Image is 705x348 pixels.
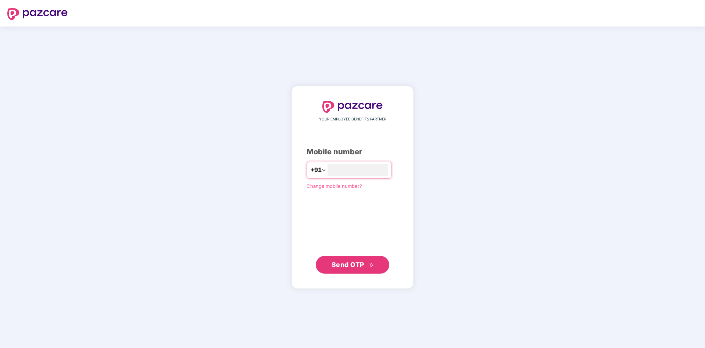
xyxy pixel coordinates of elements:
[316,256,389,274] button: Send OTPdouble-right
[369,263,374,268] span: double-right
[311,165,322,175] span: +91
[307,183,362,189] a: Change mobile number?
[319,116,386,122] span: YOUR EMPLOYEE BENEFITS PARTNER
[307,146,398,158] div: Mobile number
[7,8,68,20] img: logo
[322,101,383,113] img: logo
[332,261,364,268] span: Send OTP
[322,168,326,172] span: down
